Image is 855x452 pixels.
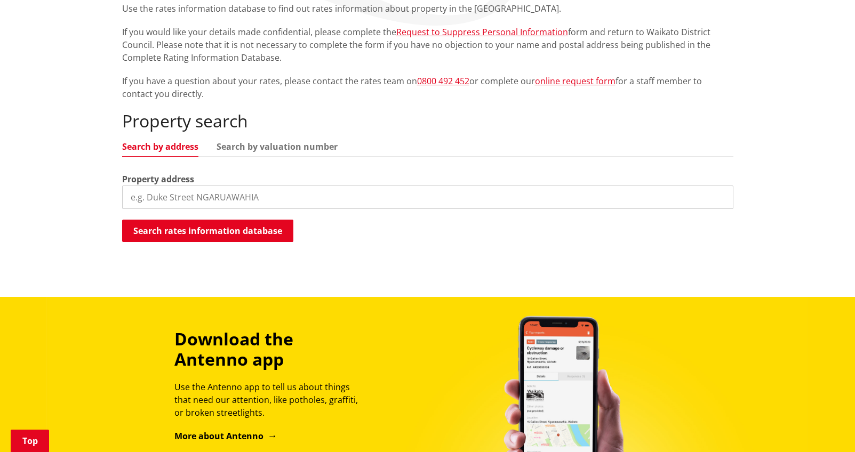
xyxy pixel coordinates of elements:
button: Search rates information database [122,220,293,242]
a: 0800 492 452 [417,75,469,87]
a: online request form [535,75,616,87]
label: Property address [122,173,194,185]
a: Search by valuation number [217,142,338,151]
h3: Download the Antenno app [174,329,367,370]
a: Search by address [122,142,198,151]
iframe: Messenger Launcher [806,407,844,446]
p: Use the Antenno app to tell us about things that need our attention, like potholes, graffiti, or ... [174,381,367,419]
input: e.g. Duke Street NGARUAWAHIA [122,185,733,209]
a: Request to Suppress Personal Information [396,26,568,38]
p: If you would like your details made confidential, please complete the form and return to Waikato ... [122,26,733,64]
a: Top [11,430,49,452]
h2: Property search [122,111,733,131]
p: If you have a question about your rates, please contact the rates team on or complete our for a s... [122,75,733,100]
a: More about Antenno [174,430,277,442]
p: Use the rates information database to find out rates information about property in the [GEOGRAPHI... [122,2,733,15]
